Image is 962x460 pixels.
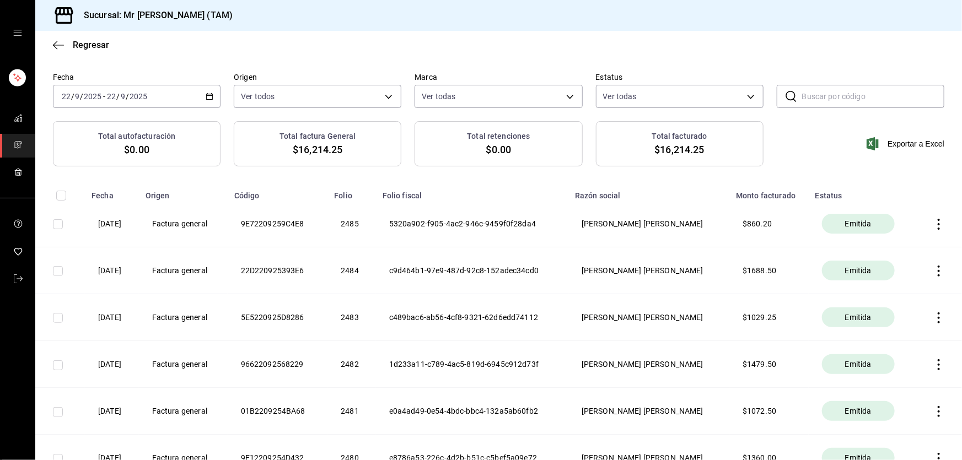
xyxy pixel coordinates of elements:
[80,92,83,101] span: /
[596,74,764,82] label: Estatus
[228,294,328,341] th: 5E5220925D8286
[841,359,876,370] span: Emitida
[729,201,809,247] th: $ 860.20
[139,201,228,247] th: Factura general
[729,388,809,435] th: $ 1072.50
[415,74,582,82] label: Marca
[841,218,876,229] span: Emitida
[327,388,376,435] th: 2481
[376,247,568,294] th: c9d464b1-97e9-487d-92c8-152adec34cd0
[568,247,729,294] th: [PERSON_NAME] [PERSON_NAME]
[228,341,328,388] th: 96622092568229
[85,247,139,294] th: [DATE]
[139,184,228,201] th: Origen
[841,265,876,276] span: Emitida
[116,92,120,101] span: /
[124,142,149,157] span: $0.00
[327,184,376,201] th: Folio
[241,91,275,102] span: Ver todos
[869,137,944,150] button: Exportar a Excel
[98,131,176,142] h3: Total autofacturación
[422,91,455,102] span: Ver todas
[85,341,139,388] th: [DATE]
[376,184,568,201] th: Folio fiscal
[486,142,512,157] span: $0.00
[234,74,401,82] label: Origen
[61,92,71,101] input: --
[85,184,139,201] th: Fecha
[83,92,102,101] input: ----
[106,92,116,101] input: --
[280,131,356,142] h3: Total factura General
[327,201,376,247] th: 2485
[293,142,342,157] span: $16,214.25
[85,201,139,247] th: [DATE]
[729,247,809,294] th: $ 1688.50
[603,91,637,102] span: Ver todas
[75,9,233,22] h3: Sucursal: Mr [PERSON_NAME] (TAM)
[809,184,917,201] th: Estatus
[228,184,328,201] th: Código
[568,294,729,341] th: [PERSON_NAME] [PERSON_NAME]
[568,341,729,388] th: [PERSON_NAME] [PERSON_NAME]
[376,294,568,341] th: c489bac6-ab56-4cf8-9321-62d6edd74112
[85,388,139,435] th: [DATE]
[568,184,729,201] th: Razón social
[73,40,109,50] span: Regresar
[568,201,729,247] th: [PERSON_NAME] [PERSON_NAME]
[139,341,228,388] th: Factura general
[802,85,944,107] input: Buscar por código
[228,247,328,294] th: 22D220925393E6
[655,142,705,157] span: $16,214.25
[53,74,221,82] label: Fecha
[568,388,729,435] th: [PERSON_NAME] [PERSON_NAME]
[376,201,568,247] th: 5320a902-f905-4ac2-946c-9459f0f28da4
[841,312,876,323] span: Emitida
[71,92,74,101] span: /
[139,247,228,294] th: Factura general
[327,294,376,341] th: 2483
[729,341,809,388] th: $ 1479.50
[139,388,228,435] th: Factura general
[103,92,105,101] span: -
[129,92,148,101] input: ----
[85,294,139,341] th: [DATE]
[228,388,328,435] th: 01B2209254BA68
[376,341,568,388] th: 1d233a11-c789-4ac5-819d-6945c912d73f
[13,29,22,37] button: open drawer
[729,294,809,341] th: $ 1029.25
[120,92,126,101] input: --
[53,40,109,50] button: Regresar
[729,184,809,201] th: Monto facturado
[228,201,328,247] th: 9E72209259C4E8
[376,388,568,435] th: e0a4ad49-0e54-4bdc-bbc4-132a5ab60fb2
[652,131,707,142] h3: Total facturado
[139,294,228,341] th: Factura general
[327,247,376,294] th: 2484
[467,131,530,142] h3: Total retenciones
[126,92,129,101] span: /
[74,92,80,101] input: --
[841,405,876,416] span: Emitida
[327,341,376,388] th: 2482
